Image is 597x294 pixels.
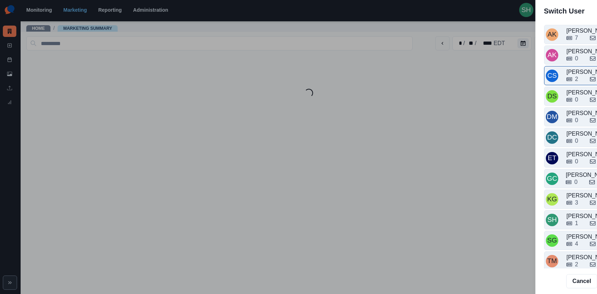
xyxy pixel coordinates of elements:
div: David Colangelo [547,129,557,146]
div: 4 [575,240,578,248]
div: 1 [575,219,578,228]
div: Katrina Gallardo [547,191,557,208]
div: 0 [575,54,578,63]
div: Crizalyn Servida [547,67,557,84]
div: Emily Tanedo [548,149,556,167]
div: 0 [575,157,578,166]
div: 2 [575,260,578,269]
div: Darwin Manalo [547,108,557,125]
div: Tony Manalo [547,252,557,269]
div: Sarah Gleason [547,232,557,249]
div: 0 [575,96,578,104]
div: 0 [575,116,578,125]
div: 0 [575,137,578,145]
div: 3 [575,198,578,207]
div: Alicia Kalogeropoulos [547,47,556,64]
div: Gizelle Carlos [547,170,557,187]
div: Sara Haas [547,211,557,228]
div: 2 [575,75,578,83]
div: 7 [575,34,578,42]
div: Dakota Saunders [547,88,557,105]
div: 0 [574,178,577,186]
div: Alex Kalogeropoulos [547,26,556,43]
button: Cancel [566,274,597,288]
